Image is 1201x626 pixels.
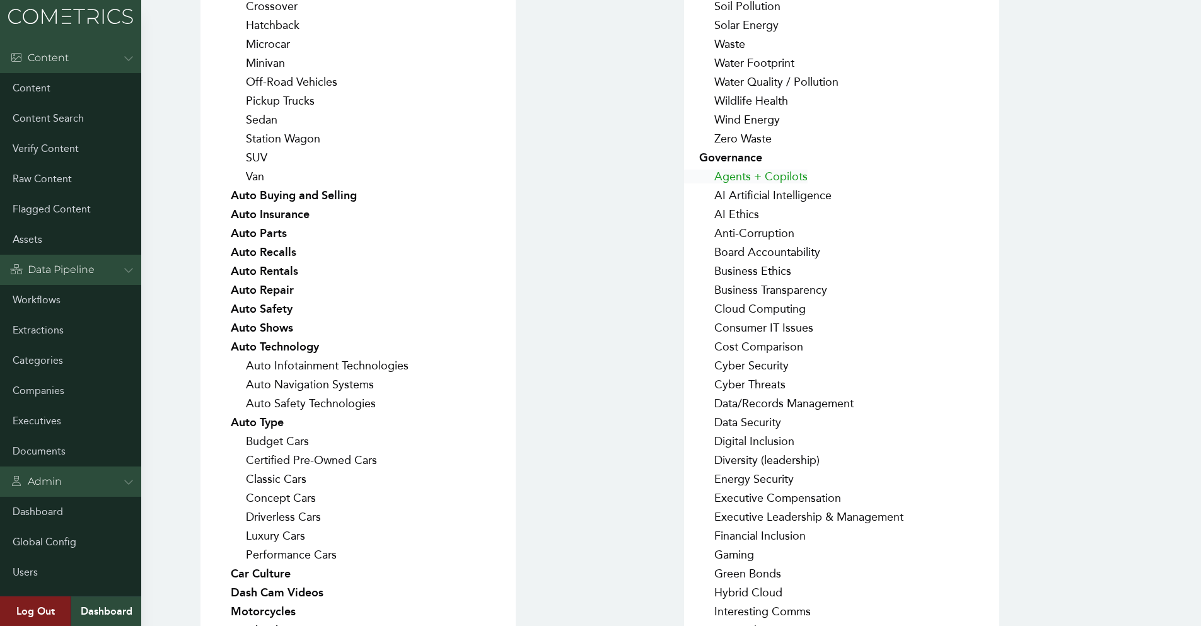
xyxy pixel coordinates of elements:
[684,415,781,429] a: Data Security
[684,245,820,259] a: Board Accountability
[200,605,296,618] a: Motorcycles
[10,474,62,489] div: Admin
[684,567,781,581] a: Green Bonds
[200,491,316,505] a: Concept Cars
[200,37,290,51] a: Microcar
[200,245,296,259] a: Auto Recalls
[200,359,409,373] a: Auto Infotainment Technologies
[200,56,285,70] a: Minivan
[200,283,294,297] a: Auto Repair
[200,75,337,89] a: Off-Road Vehicles
[200,434,309,448] a: Budget Cars
[200,453,377,467] a: Certified Pre-Owned Cars
[200,397,376,410] a: Auto Safety Technologies
[684,132,772,146] a: Zero Waste
[200,529,305,543] a: Luxury Cars
[684,94,788,108] a: Wildlife Health
[684,340,803,354] a: Cost Comparison
[200,170,264,183] a: Van
[684,207,759,221] a: AI Ethics
[200,18,299,32] a: Hatchback
[684,321,813,335] a: Consumer IT Issues
[200,226,287,240] a: Auto Parts
[200,510,321,524] a: Driverless Cars
[684,491,841,505] a: Executive Compensation
[200,151,267,165] a: SUV
[200,340,319,354] a: Auto Technology
[200,94,315,108] a: Pickup Trucks
[684,264,791,278] a: Business Ethics
[684,529,806,543] a: Financial Inclusion
[200,472,306,486] a: Classic Cars
[684,170,808,183] a: Agents + Copilots
[200,415,284,429] a: Auto Type
[684,113,780,127] a: Wind Energy
[200,207,310,221] a: Auto Insurance
[200,188,357,202] a: Auto Buying and Selling
[684,188,832,202] a: AI Artificial Intelligence
[200,378,374,391] a: Auto Navigation Systems
[200,548,337,562] a: Performance Cars
[684,283,827,297] a: Business Transparency
[684,302,806,316] a: Cloud Computing
[200,321,293,335] a: Auto Shows
[684,397,854,410] a: Data/Records Management
[684,586,782,600] a: Hybrid Cloud
[684,472,794,486] a: Energy Security
[684,434,794,448] a: Digital Inclusion
[684,359,789,373] a: Cyber Security
[684,37,745,51] a: Waste
[684,548,754,562] a: Gaming
[684,510,903,524] a: Executive Leadership & Management
[71,596,141,626] a: Dashboard
[684,18,779,32] a: Solar Energy
[684,605,811,618] a: Interesting Comms
[684,56,794,70] a: Water Footprint
[200,302,293,316] a: Auto Safety
[10,50,69,66] div: Content
[200,132,320,146] a: Station Wagon
[200,113,277,127] a: Sedan
[684,75,838,89] a: Water Quality / Pollution
[684,378,786,391] a: Cyber Threats
[684,226,794,240] a: Anti-Corruption
[10,262,95,277] div: Data Pipeline
[684,453,820,467] a: Diversity (leadership)
[200,586,323,600] a: Dash Cam Videos
[684,151,762,165] a: Governance
[200,567,291,581] a: Car Culture
[200,264,298,278] a: Auto Rentals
